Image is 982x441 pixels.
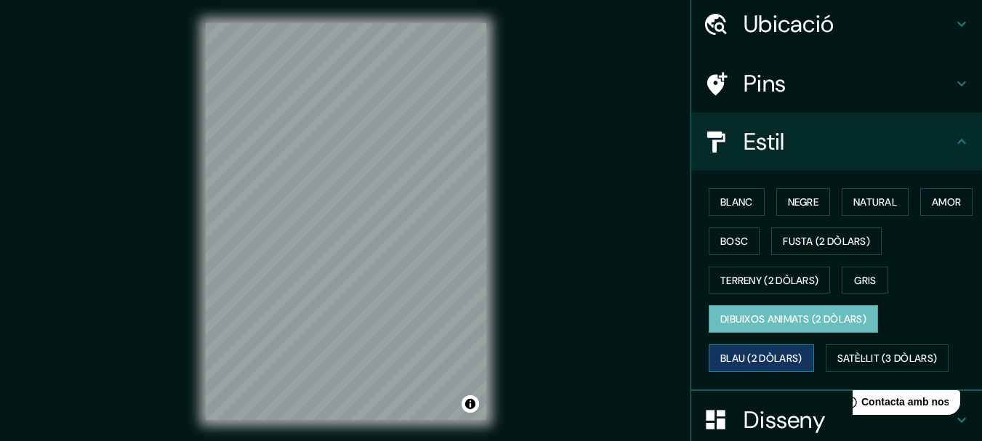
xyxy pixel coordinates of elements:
button: Blanc [709,188,765,216]
font: Amor [932,195,961,209]
font: Bosc [720,235,748,248]
button: Satèl·lit (3 dòlars) [826,344,949,372]
font: Natural [853,195,897,209]
button: Dibuixos animats (2 dòlars) [709,305,878,333]
font: Ubicació [744,9,834,39]
font: Pins [744,68,786,99]
button: Fusta (2 dòlars) [771,227,882,255]
font: Fusta (2 dòlars) [783,235,870,248]
font: Dibuixos animats (2 dòlars) [720,313,866,326]
button: Negre [776,188,831,216]
font: Negre [788,195,819,209]
button: Bosc [709,227,760,255]
div: Estil [691,113,982,171]
font: Blanc [720,195,753,209]
button: Terreny (2 dòlars) [709,267,830,294]
button: Gris [842,267,888,294]
font: Disseny [744,405,825,435]
iframe: Llançador de widgets d'ajuda [853,384,966,425]
button: Amor [920,188,973,216]
button: Activa/desactiva l'atribució [462,395,479,413]
button: Blau (2 dòlars) [709,344,814,372]
canvas: Mapa [206,23,486,420]
div: Pins [691,54,982,113]
font: Terreny (2 dòlars) [720,274,818,287]
font: Gris [854,274,876,287]
font: Satèl·lit (3 dòlars) [837,352,938,365]
font: Contacta amb nosaltres [9,12,124,23]
button: Natural [842,188,909,216]
font: Blau (2 dòlars) [720,352,802,365]
font: Estil [744,126,785,157]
